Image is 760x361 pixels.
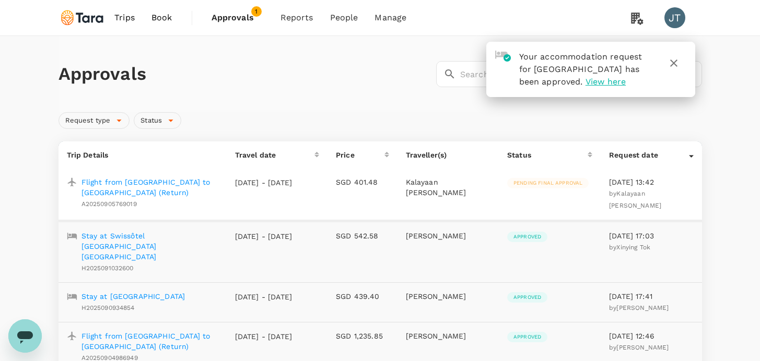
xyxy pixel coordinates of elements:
p: [DATE] 13:42 [609,177,693,187]
span: Kalayaan [PERSON_NAME] [609,190,661,209]
p: SGD 1,235.85 [336,331,389,341]
span: Status [134,116,168,126]
span: H2025090934854 [81,304,135,311]
div: Request type [59,112,130,129]
span: by [609,344,669,351]
p: Trip Details [67,150,218,160]
p: [PERSON_NAME] [406,231,491,241]
a: Flight from [GEOGRAPHIC_DATA] to [GEOGRAPHIC_DATA] (Return) [81,331,218,352]
div: JT [664,7,685,28]
p: [DATE] - [DATE] [235,231,293,242]
span: Book [151,11,172,24]
span: 1 [251,6,262,17]
p: [PERSON_NAME] [406,331,491,341]
iframe: Button to launch messaging window [8,319,42,353]
p: [DATE] - [DATE] [235,331,293,342]
span: Approved [507,294,547,301]
div: Status [134,112,181,129]
span: Approvals [212,11,264,24]
span: Request type [59,116,117,126]
span: by [609,190,661,209]
a: Flight from [GEOGRAPHIC_DATA] to [GEOGRAPHIC_DATA] (Return) [81,177,218,198]
p: [DATE] 17:03 [609,231,693,241]
p: SGD 542.58 [336,231,389,241]
span: Reports [280,11,313,24]
span: H2025091032600 [81,264,134,272]
span: A20250905769019 [81,200,137,208]
a: Stay at [GEOGRAPHIC_DATA] [81,291,185,302]
div: Status [507,150,588,160]
h1: Approvals [59,63,432,85]
p: [DATE] 12:46 [609,331,693,341]
div: Travel date [235,150,314,160]
p: [DATE] - [DATE] [235,292,293,302]
span: View here [586,77,626,87]
span: Manage [375,11,406,24]
span: by [609,244,650,251]
p: [PERSON_NAME] [406,291,491,302]
span: [PERSON_NAME] [616,344,669,351]
span: Your accommodation request for [GEOGRAPHIC_DATA] has been approved. [519,52,642,87]
p: Kalayaan [PERSON_NAME] [406,177,491,198]
span: Approved [507,333,547,341]
a: Stay at Swissôtel [GEOGRAPHIC_DATA] [GEOGRAPHIC_DATA] [81,231,218,262]
p: Traveller(s) [406,150,491,160]
p: [DATE] 17:41 [609,291,693,302]
span: by [609,304,669,311]
input: Search by travellers, trips, or destination [460,61,702,87]
span: People [330,11,358,24]
p: [DATE] - [DATE] [235,177,293,188]
span: Approved [507,233,547,240]
span: Trips [114,11,135,24]
span: [PERSON_NAME] [616,304,669,311]
img: hotel-approved [495,51,511,62]
span: Pending final approval [507,179,589,187]
div: Request date [609,150,688,160]
div: Price [336,150,384,160]
span: Xinying Tok [616,244,650,251]
p: SGD 439.40 [336,291,389,302]
img: Tara Climate Ltd [59,6,107,29]
p: SGD 401.48 [336,177,389,187]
